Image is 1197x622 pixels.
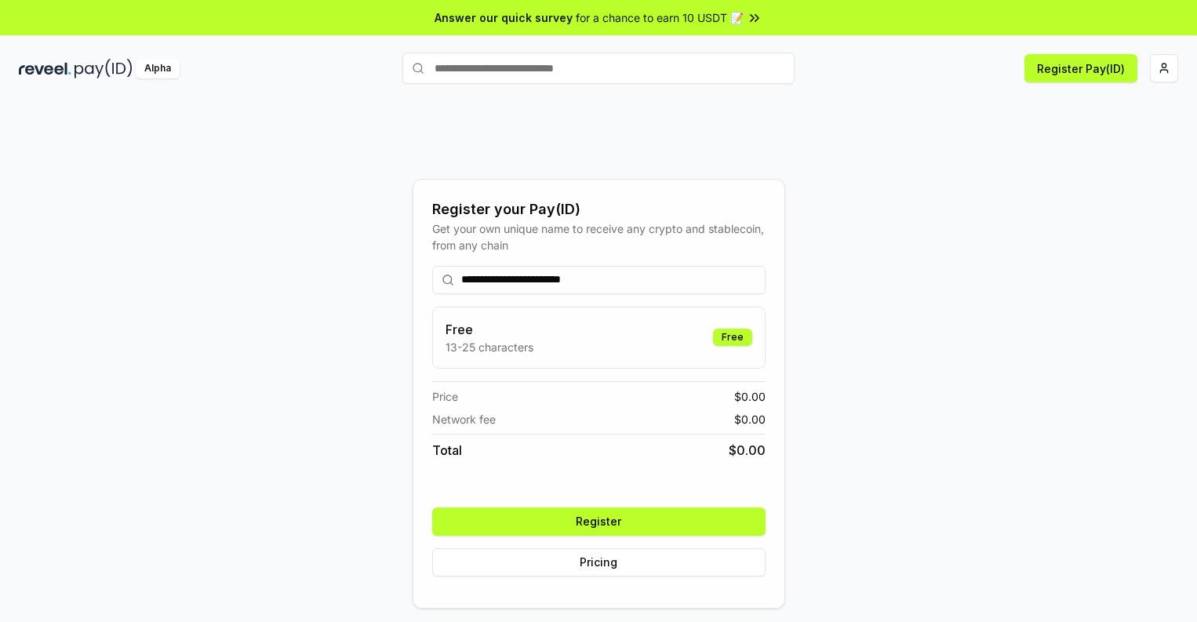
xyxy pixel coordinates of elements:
[432,388,458,405] span: Price
[136,59,180,78] div: Alpha
[432,411,496,427] span: Network fee
[432,548,766,577] button: Pricing
[446,339,533,355] p: 13-25 characters
[734,411,766,427] span: $ 0.00
[713,329,752,346] div: Free
[432,507,766,536] button: Register
[19,59,71,78] img: reveel_dark
[432,198,766,220] div: Register your Pay(ID)
[729,441,766,460] span: $ 0.00
[432,220,766,253] div: Get your own unique name to receive any crypto and stablecoin, from any chain
[435,9,573,26] span: Answer our quick survey
[75,59,133,78] img: pay_id
[1024,54,1137,82] button: Register Pay(ID)
[576,9,744,26] span: for a chance to earn 10 USDT 📝
[734,388,766,405] span: $ 0.00
[432,441,462,460] span: Total
[446,320,533,339] h3: Free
